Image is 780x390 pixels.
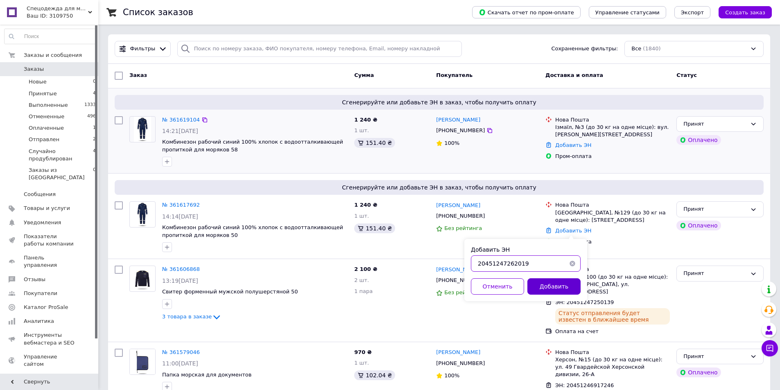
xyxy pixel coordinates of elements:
[162,313,212,320] span: 3 товара в заказе
[436,202,480,210] a: [PERSON_NAME]
[555,209,670,224] div: [GEOGRAPHIC_DATA], №129 (до 30 кг на одне місце): [STREET_ADDRESS]
[555,356,670,379] div: Херсон, №15 (до 30 кг на одне місце): ул. 49 Гвардейской Херсонской дивизии, 26-А
[354,370,395,380] div: 102.04 ₴
[354,349,372,355] span: 970 ₴
[118,183,760,192] span: Сгенерируйте или добавьте ЭН в заказ, чтобы получить оплату
[555,238,670,246] div: Пром-оплата
[683,205,747,214] div: Принят
[24,205,70,212] span: Товары и услуги
[93,78,96,86] span: 0
[24,331,76,346] span: Инструменты вебмастера и SEO
[162,139,343,153] a: Комбинезон рабочий синий 100% хлопок с водоотталкивающей пропиткой для моряков 58
[24,219,61,226] span: Уведомления
[354,360,369,366] span: 1 шт.
[683,120,747,128] div: Принят
[555,308,670,325] div: Статус отправления будет известен в ближайшее время
[162,372,251,378] a: Папка морская для документов
[24,353,76,368] span: Управление сайтом
[683,269,747,278] div: Принят
[24,276,45,283] span: Отзывы
[434,125,486,136] div: [PHONE_NUMBER]
[118,98,760,106] span: Сгенерируйте или добавьте ЭН в заказ, чтобы получить оплату
[87,113,96,120] span: 496
[762,340,778,356] button: Чат с покупателем
[27,12,98,20] div: Ваш ID: 3109750
[434,275,486,286] div: [PHONE_NUMBER]
[29,124,64,132] span: Оплаченные
[93,167,96,181] span: 0
[471,246,510,253] label: Добавить ЭН
[354,277,369,283] span: 2 шт.
[27,5,88,12] span: Спецодежда для моряков
[29,136,59,143] span: Отправлен
[29,101,68,109] span: Выполненные
[434,211,486,221] div: [PHONE_NUMBER]
[676,72,697,78] span: Статус
[29,78,47,86] span: Новые
[555,328,670,335] div: Оплата на счет
[555,124,670,138] div: Ізмаїл, №3 (до 30 кг на одне місце): вул. [PERSON_NAME][STREET_ADDRESS]
[162,289,298,295] a: Свитер форменный мужской полушерстяной 50
[162,360,198,367] span: 11:00[DATE]
[24,254,76,269] span: Панель управления
[354,223,395,233] div: 151.40 ₴
[444,225,482,231] span: Без рейтинга
[130,45,156,53] span: Фильтры
[162,128,198,134] span: 14:21[DATE]
[551,45,618,53] span: Сохраненные фильтры:
[555,299,614,305] span: ЭН: 20451247250139
[555,228,591,234] a: Добавить ЭН
[134,202,151,227] img: Фото товару
[123,7,193,17] h1: Список заказов
[555,116,670,124] div: Нова Пошта
[129,349,156,375] a: Фото товару
[24,290,57,297] span: Покупатели
[93,148,96,162] span: 4
[129,116,156,142] a: Фото товару
[354,72,374,78] span: Сумма
[162,224,343,238] span: Комбинезон рабочий синий 100% хлопок с водоотталкивающей пропиткой для моряков 50
[162,117,200,123] a: № 361619104
[527,278,581,295] button: Добавить
[545,72,603,78] span: Доставка и оплата
[555,266,670,273] div: Нова Пошта
[162,277,198,284] span: 13:19[DATE]
[134,117,151,142] img: Фото товару
[683,352,747,361] div: Принят
[93,124,96,132] span: 1
[676,367,721,377] div: Оплачено
[354,266,377,272] span: 2 100 ₴
[436,266,480,274] a: [PERSON_NAME]
[162,313,222,320] a: 3 товара в заказе
[93,136,96,143] span: 2
[162,202,200,208] a: № 361617692
[134,266,151,291] img: Фото товару
[564,255,581,272] button: Очистить
[354,138,395,148] div: 151.40 ₴
[162,349,200,355] a: № 361579046
[93,90,96,97] span: 4
[354,127,369,133] span: 1 шт.
[129,201,156,228] a: Фото товару
[479,9,574,16] span: Скачать отчет по пром-оплате
[725,9,765,16] span: Создать заказ
[354,117,377,123] span: 1 240 ₴
[719,6,772,18] button: Создать заказ
[24,304,68,311] span: Каталог ProSale
[555,273,670,296] div: Одесса, № 100 (до 30 кг на одне місце): с. [GEOGRAPHIC_DATA], ул. [STREET_ADDRESS]
[29,148,93,162] span: Случайно продублирован
[444,372,459,379] span: 100%
[436,116,480,124] a: [PERSON_NAME]
[129,72,147,78] span: Заказ
[471,278,524,295] button: Отменить
[444,140,459,146] span: 100%
[354,202,377,208] span: 1 240 ₴
[676,221,721,230] div: Оплачено
[162,213,198,220] span: 14:14[DATE]
[595,9,660,16] span: Управление статусами
[589,6,666,18] button: Управление статусами
[631,45,641,53] span: Все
